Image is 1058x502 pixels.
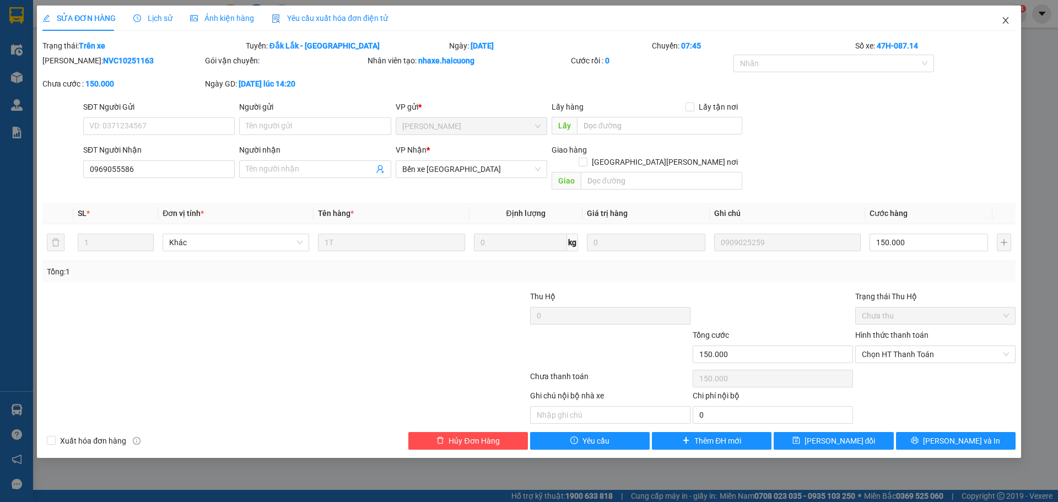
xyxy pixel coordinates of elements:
input: Nhập ghi chú [530,406,690,424]
button: delete [47,234,64,251]
span: Giao hàng [552,145,587,154]
span: Chọn HT Thanh Toán [862,346,1009,363]
div: Chưa cước : [42,78,203,90]
b: 47H-087.14 [877,41,918,50]
div: Ghi chú nội bộ nhà xe [530,390,690,406]
b: nhaxe.haicuong [418,56,474,65]
span: Định lượng [506,209,546,218]
span: Chưa thu [862,307,1009,324]
span: Tên hàng [318,209,354,218]
img: icon [272,14,280,23]
input: Ghi Chú [714,234,861,251]
div: [PERSON_NAME]: [42,55,203,67]
span: SL [78,209,87,218]
b: [DATE] lúc 14:20 [239,79,295,88]
span: SỬA ĐƠN HÀNG [42,14,116,23]
span: printer [911,436,919,445]
span: Lịch sử [133,14,172,23]
b: 150.000 [85,79,114,88]
button: plusThêm ĐH mới [652,432,771,450]
div: Nhân viên tạo: [368,55,569,67]
div: Chuyến: [651,40,854,52]
button: deleteHủy Đơn Hàng [408,432,528,450]
span: close [1001,16,1010,25]
div: Trạng thái: [41,40,245,52]
b: 0 [605,56,609,65]
input: VD: Bàn, Ghế [318,234,465,251]
span: Đơn vị tính [163,209,204,218]
button: plus [997,234,1011,251]
input: 0 [587,234,705,251]
div: SĐT Người Nhận [83,144,235,156]
span: kg [567,234,578,251]
div: Ngày: [448,40,651,52]
span: Giá trị hàng [587,209,628,218]
th: Ghi chú [710,203,865,224]
span: Ảnh kiện hàng [190,14,254,23]
span: Lấy tận nơi [694,101,742,113]
span: Giao [552,172,581,190]
span: Yêu cầu xuất hóa đơn điện tử [272,14,388,23]
span: VP Nhận [396,145,427,154]
div: Tuyến: [245,40,448,52]
input: Dọc đường [577,117,742,134]
span: Khác [169,234,303,251]
div: Chi phí nội bộ [693,390,853,406]
button: exclamation-circleYêu cầu [530,432,650,450]
span: [PERSON_NAME] đổi [805,435,876,447]
span: VP Nguyễn Văn Cừ [402,118,541,134]
input: Dọc đường [581,172,742,190]
span: delete [436,436,444,445]
span: Yêu cầu [582,435,609,447]
div: Số xe: [854,40,1017,52]
span: plus [682,436,690,445]
span: info-circle [133,437,141,445]
span: picture [190,14,198,22]
div: Trạng thái Thu Hộ [855,290,1016,303]
div: Người gửi [239,101,391,113]
span: edit [42,14,50,22]
b: NVC10251163 [103,56,154,65]
button: printer[PERSON_NAME] và In [896,432,1016,450]
label: Hình thức thanh toán [855,331,929,339]
b: Trên xe [79,41,105,50]
span: exclamation-circle [570,436,578,445]
button: save[PERSON_NAME] đổi [774,432,893,450]
span: save [792,436,800,445]
span: Thêm ĐH mới [694,435,741,447]
div: Ngày GD: [205,78,365,90]
span: [GEOGRAPHIC_DATA][PERSON_NAME] nơi [587,156,742,168]
span: Lấy hàng [552,102,584,111]
b: [DATE] [471,41,494,50]
b: 07:45 [681,41,701,50]
span: Hủy Đơn Hàng [449,435,499,447]
span: Cước hàng [870,209,908,218]
div: VP gửi [396,101,547,113]
div: Chưa thanh toán [529,370,692,390]
div: Người nhận [239,144,391,156]
span: [PERSON_NAME] và In [923,435,1000,447]
span: Bến xe Mỹ Đình [402,161,541,177]
span: clock-circle [133,14,141,22]
div: Tổng: 1 [47,266,408,278]
span: Xuất hóa đơn hàng [56,435,131,447]
div: Gói vận chuyển: [205,55,365,67]
div: Cước rồi : [571,55,731,67]
span: Tổng cước [693,331,729,339]
span: Thu Hộ [530,292,555,301]
span: Lấy [552,117,577,134]
div: SĐT Người Gửi [83,101,235,113]
span: user-add [376,165,385,174]
button: Close [990,6,1021,36]
b: Đắk Lắk - [GEOGRAPHIC_DATA] [269,41,380,50]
